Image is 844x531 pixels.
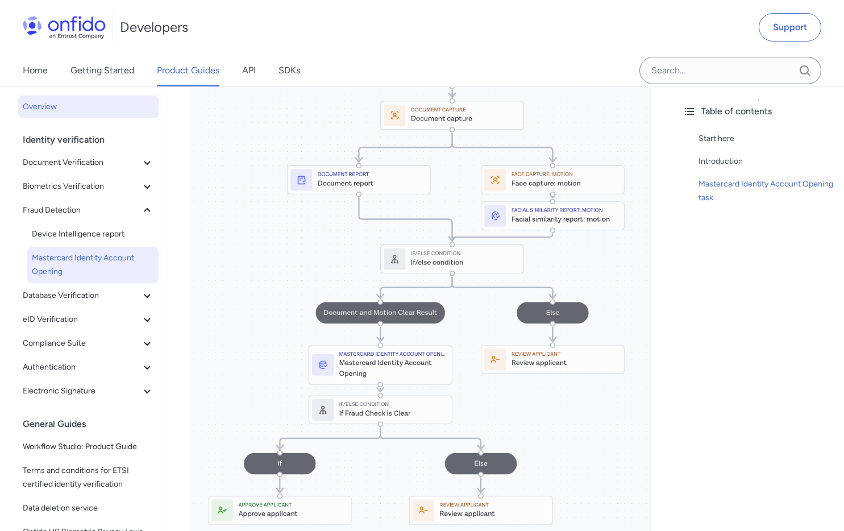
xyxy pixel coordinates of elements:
[70,55,134,86] a: Getting Started
[18,96,159,118] a: Overview
[699,155,835,168] a: Introduction
[23,360,140,374] span: Authentication
[18,497,159,520] a: Data deletion service
[683,105,835,118] div: Table of contents
[18,199,159,222] button: Fraud Detection
[23,384,140,398] span: Electronic Signature
[639,57,821,84] input: Onfido search input field
[23,440,154,454] span: Workflow Studio: Product Guide
[23,464,154,491] span: Terms and conditions for ETSI certified identity verification
[18,380,159,403] button: Electronic Signature
[23,313,140,326] span: eID Verification
[699,132,835,146] a: Start here
[23,100,154,114] span: Overview
[18,308,159,331] button: eID Verification
[27,247,159,283] a: Mastercard Identity Account Opening
[18,284,159,307] button: Database Verification
[23,180,140,193] span: Biometrics Verification
[23,16,106,39] img: Onfido Logo
[32,227,154,241] span: Device Intelligence report
[18,459,159,496] a: Terms and conditions for ETSI certified identity verification
[18,151,159,174] button: Document Verification
[23,413,163,435] div: General Guides
[23,337,140,350] span: Compliance Suite
[23,289,140,302] span: Database Verification
[18,356,159,379] button: Authentication
[18,332,159,355] button: Compliance Suite
[699,177,835,205] a: Mastercard Identity Account Opening task
[759,13,821,42] a: Support
[23,204,140,217] span: Fraud Detection
[32,251,154,279] span: Mastercard Identity Account Opening
[120,18,188,36] h1: Developers
[23,128,163,151] div: Identity verification
[242,55,256,86] a: API
[23,55,48,86] a: Home
[27,223,159,246] a: Device Intelligence report
[18,175,159,198] button: Biometrics Verification
[278,55,300,86] a: SDKs
[18,435,159,458] a: Workflow Studio: Product Guide
[23,501,154,515] span: Data deletion service
[157,55,219,86] a: Product Guides
[23,156,140,169] span: Document Verification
